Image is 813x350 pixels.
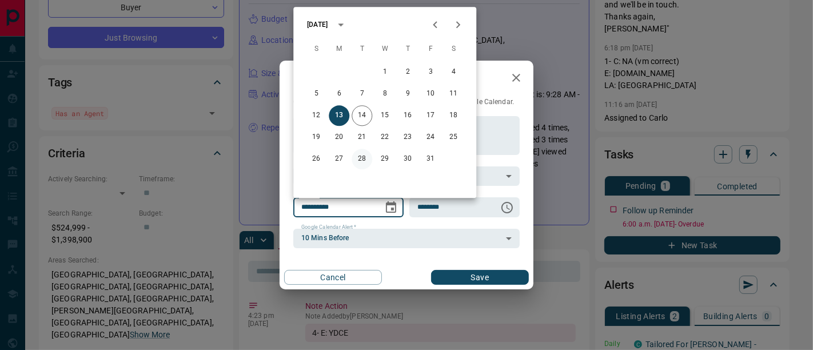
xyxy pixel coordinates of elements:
button: 31 [420,149,441,169]
button: 27 [329,149,349,169]
button: 25 [443,127,464,148]
button: 6 [329,83,349,104]
button: 19 [306,127,326,148]
button: Previous month [424,13,447,36]
button: calendar view is open, switch to year view [331,15,350,34]
button: 18 [443,105,464,126]
button: 10 [420,83,441,104]
button: 17 [420,105,441,126]
button: 2 [397,62,418,82]
button: 8 [374,83,395,104]
button: 29 [374,149,395,169]
h2: Edit Task [280,61,354,97]
button: Choose date, selected date is Oct 13, 2025 [380,196,402,219]
button: 5 [306,83,326,104]
span: Sunday [306,38,326,61]
button: 28 [352,149,372,169]
span: Friday [420,38,441,61]
button: 4 [443,62,464,82]
label: Google Calendar Alert [301,224,356,231]
button: 11 [443,83,464,104]
button: 30 [397,149,418,169]
button: 15 [374,105,395,126]
div: 10 Mins Before [293,229,520,248]
span: Wednesday [374,38,395,61]
button: 9 [397,83,418,104]
button: 13 [329,105,349,126]
div: [DATE] [307,19,328,30]
button: 14 [352,105,372,126]
span: Thursday [397,38,418,61]
button: Next month [447,13,469,36]
span: Monday [329,38,349,61]
button: 22 [374,127,395,148]
button: 20 [329,127,349,148]
button: 1 [374,62,395,82]
button: Choose time, selected time is 6:00 AM [496,196,519,219]
button: 3 [420,62,441,82]
button: 16 [397,105,418,126]
span: Saturday [443,38,464,61]
span: Tuesday [352,38,372,61]
button: 24 [420,127,441,148]
button: 7 [352,83,372,104]
button: Cancel [284,270,382,285]
button: 23 [397,127,418,148]
button: 26 [306,149,326,169]
button: 12 [306,105,326,126]
button: 21 [352,127,372,148]
button: Save [431,270,529,285]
